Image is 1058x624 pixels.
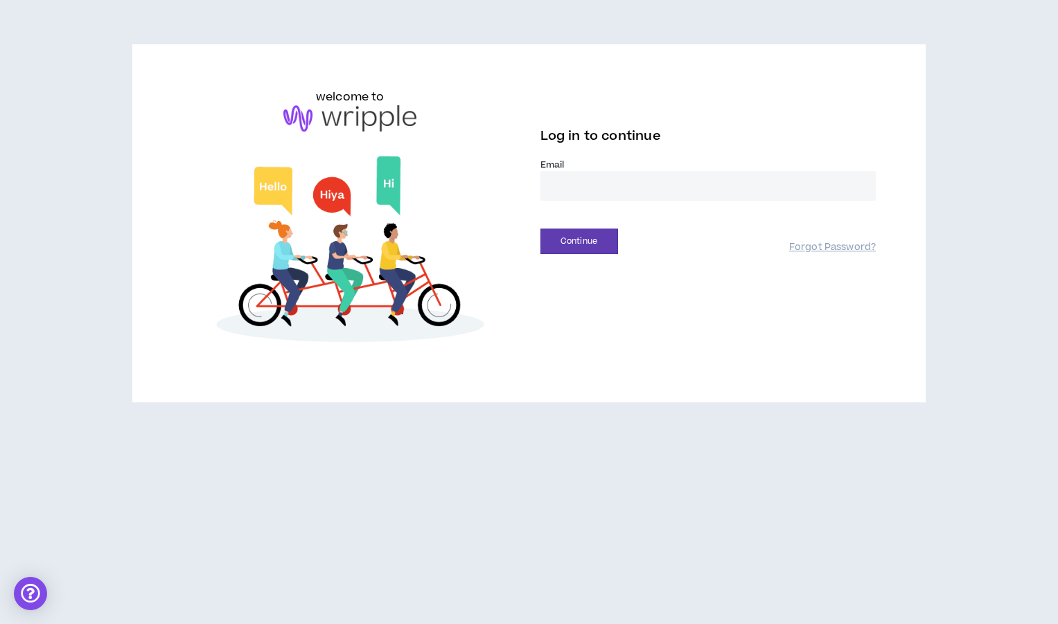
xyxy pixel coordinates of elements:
[14,577,47,610] div: Open Intercom Messenger
[789,241,876,254] a: Forgot Password?
[540,127,661,145] span: Log in to continue
[540,229,618,254] button: Continue
[316,89,385,105] h6: welcome to
[283,105,416,132] img: logo-brand.png
[540,159,876,171] label: Email
[182,145,518,359] img: Welcome to Wripple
